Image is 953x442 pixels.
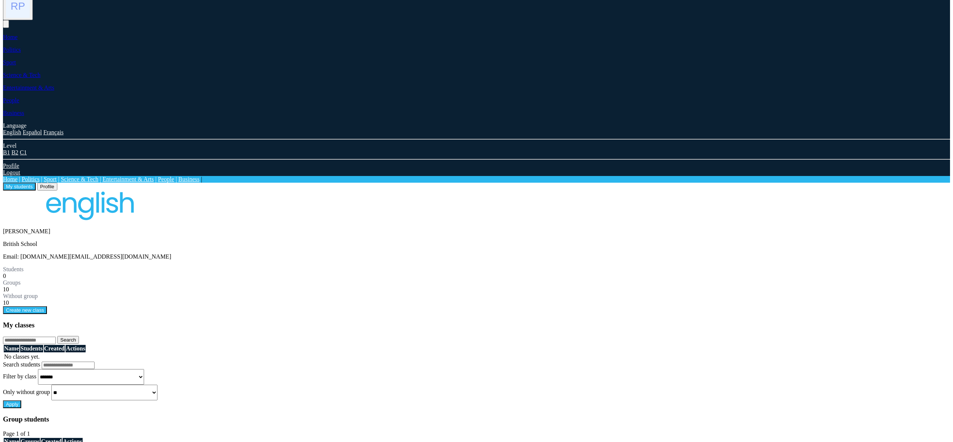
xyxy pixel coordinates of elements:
[3,293,950,300] div: Without group
[102,176,154,182] a: Entertainment & Arts
[19,176,20,182] span: |
[20,345,43,352] th: Students
[3,321,950,329] h3: My classes
[3,300,950,306] div: 10
[3,306,47,314] button: Create new class
[23,129,42,135] a: Español
[158,176,174,182] a: People
[3,34,17,40] a: Home
[22,176,39,182] a: Politics
[3,400,21,408] button: Apply
[178,176,200,182] a: Business
[44,176,57,182] a: Sport
[3,415,950,423] h3: Group students
[3,149,10,156] a: B1
[3,190,134,221] img: logo.png
[176,176,177,182] span: |
[3,373,36,379] label: Filter by class
[66,345,86,352] th: Actions
[3,110,24,116] a: Business
[12,149,19,156] a: B2
[3,286,950,293] div: 10
[100,176,101,182] span: |
[201,176,202,182] span: |
[44,345,65,352] th: Created
[3,97,19,103] a: People
[3,163,19,169] a: Profile
[3,279,950,286] div: Groups
[43,129,63,135] a: Français
[20,149,27,156] a: C1
[3,430,950,437] div: Page 1 of 1
[3,253,950,260] p: Email: [DOMAIN_NAME][EMAIL_ADDRESS][DOMAIN_NAME]
[3,72,41,78] a: Science & Tech
[3,266,950,273] div: Students
[3,228,950,235] p: [PERSON_NAME]
[3,241,950,247] p: British School
[3,59,16,65] a: Sport
[3,273,950,279] div: 0
[3,361,40,368] label: Search students
[3,47,21,53] a: Politics
[155,176,156,182] span: |
[3,122,950,129] div: Language
[3,183,36,190] button: My students
[4,353,86,361] td: No classes yet.
[3,84,54,91] a: Entertainment & Arts
[3,389,50,395] label: Only without group
[3,176,17,182] a: Home
[41,176,42,182] span: |
[4,345,19,352] th: Name
[3,169,20,176] a: Logout
[3,129,21,135] a: English
[57,336,79,344] button: Search
[3,142,950,149] div: Level
[37,183,57,190] button: Profile
[61,176,98,182] a: Science & Tech
[58,176,59,182] span: |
